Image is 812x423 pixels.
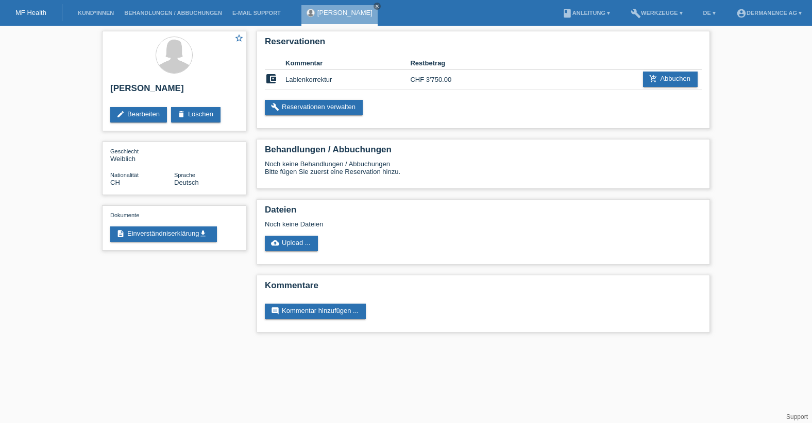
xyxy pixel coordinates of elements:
[110,172,139,178] span: Nationalität
[174,172,195,178] span: Sprache
[73,10,119,16] a: Kund*innen
[786,413,808,420] a: Support
[265,236,318,251] a: cloud_uploadUpload ...
[265,220,580,228] div: Noch keine Dateien
[265,280,702,296] h2: Kommentare
[285,69,410,90] td: Labienkorrektur
[374,3,381,10] a: close
[265,205,702,220] h2: Dateien
[199,230,207,238] i: get_app
[271,239,279,247] i: cloud_upload
[110,107,167,122] a: editBearbeiten
[410,69,472,90] td: CHF 3'750.00
[119,10,227,16] a: Behandlungen / Abbuchungen
[375,4,380,9] i: close
[410,57,472,69] th: Restbetrag
[110,226,217,242] a: descriptionEinverständniserklärungget_app
[643,72,698,87] a: add_shopping_cartAbbuchen
[557,10,615,16] a: bookAnleitung ▾
[265,304,366,319] a: commentKommentar hinzufügen ...
[177,110,185,118] i: delete
[562,8,572,19] i: book
[171,107,221,122] a: deleteLöschen
[625,10,688,16] a: buildWerkzeuge ▾
[234,33,244,44] a: star_border
[110,179,120,186] span: Schweiz
[265,145,702,160] h2: Behandlungen / Abbuchungen
[317,9,373,16] a: [PERSON_NAME]
[110,147,174,163] div: Weiblich
[265,100,363,115] a: buildReservationen verwalten
[15,9,46,16] a: MF Health
[736,8,747,19] i: account_circle
[285,57,410,69] th: Kommentar
[227,10,286,16] a: E-Mail Support
[265,160,702,183] div: Noch keine Behandlungen / Abbuchungen Bitte fügen Sie zuerst eine Reservation hinzu.
[265,73,277,85] i: account_balance_wallet
[271,307,279,315] i: comment
[110,148,139,154] span: Geschlecht
[116,230,125,238] i: description
[110,212,139,218] span: Dokumente
[698,10,721,16] a: DE ▾
[110,83,238,99] h2: [PERSON_NAME]
[174,179,199,186] span: Deutsch
[271,103,279,111] i: build
[631,8,641,19] i: build
[265,37,702,52] h2: Reservationen
[731,10,807,16] a: account_circleDermanence AG ▾
[234,33,244,43] i: star_border
[116,110,125,118] i: edit
[649,75,657,83] i: add_shopping_cart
